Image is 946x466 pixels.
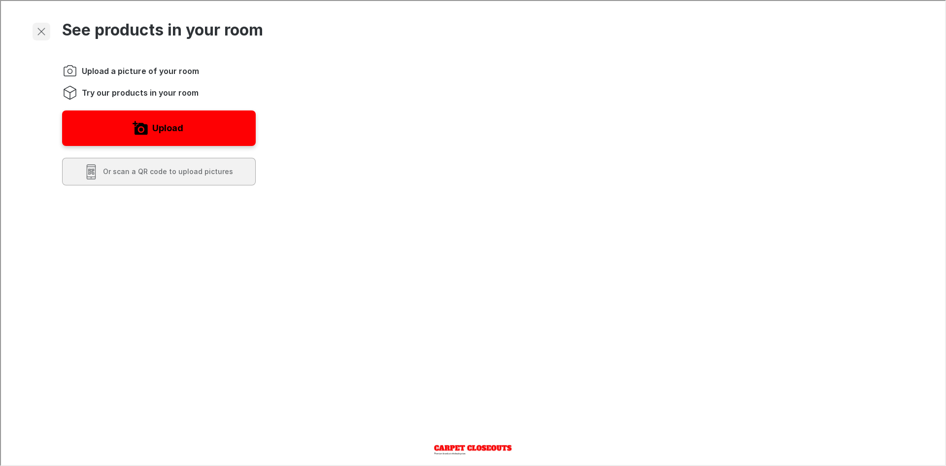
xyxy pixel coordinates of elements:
[81,86,198,97] span: Try our products in your room
[61,62,255,100] ol: Instructions
[32,22,49,39] button: Exit visualizer
[61,157,255,184] button: Scan a QR code to upload pictures
[61,109,255,145] button: Upload a picture of your room
[433,438,511,459] a: Visit Carpet Closeouts homepage
[151,119,182,135] label: Upload
[81,65,198,75] span: Upload a picture of your room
